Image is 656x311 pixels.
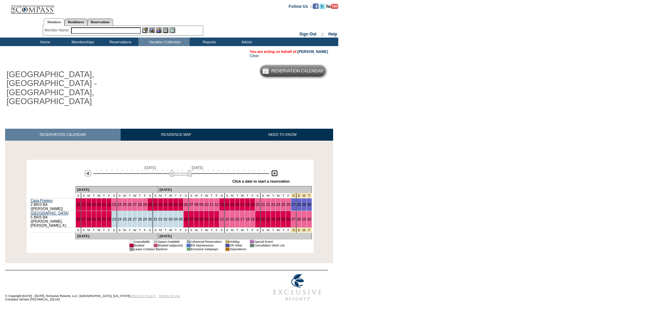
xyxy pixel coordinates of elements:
[265,227,271,232] td: M
[163,193,168,198] td: T
[250,240,254,243] td: 01
[245,202,249,207] a: 18
[107,202,111,207] a: 22
[230,217,234,221] a: 15
[187,247,191,251] td: 01
[173,193,178,198] td: T
[307,217,311,221] a: 30
[183,193,189,198] td: S
[44,27,71,33] div: Member Name:
[232,129,333,141] a: NEED TO KNOW
[219,193,224,198] td: S
[138,217,142,221] a: 28
[137,193,142,198] td: T
[26,38,63,46] td: Home
[131,294,156,298] a: PRIVACY POLICY
[250,193,255,198] td: F
[199,193,204,198] td: T
[178,193,183,198] td: F
[306,193,312,198] td: Independence Day 2026 - Saturday to Saturday
[76,232,158,239] td: [DATE]
[153,240,158,243] td: 01
[230,240,246,243] td: Holiday
[91,227,96,232] td: T
[173,227,178,232] td: T
[219,227,224,232] td: S
[200,217,204,221] a: 09
[250,202,255,207] a: 19
[168,202,173,207] a: 03
[169,27,175,33] img: b_calculator.gif
[299,32,316,37] a: Sign Out
[276,217,280,221] a: 24
[132,193,137,198] td: W
[189,227,194,232] td: S
[102,217,106,221] a: 21
[128,217,132,221] a: 26
[266,202,270,207] a: 22
[117,227,122,232] td: S
[235,193,240,198] td: T
[44,18,65,26] a: Members
[134,243,150,247] td: Booked
[289,3,313,9] td: Follow Us ::
[163,227,168,232] td: T
[276,193,281,198] td: W
[82,217,86,221] a: 17
[122,227,127,232] td: M
[298,50,328,54] a: [PERSON_NAME]
[291,227,296,232] td: Independence Day 2026 - Saturday to Saturday
[153,202,158,207] a: 31
[184,202,188,207] a: 06
[271,202,275,207] a: 23
[111,193,117,198] td: S
[240,202,244,207] a: 17
[235,202,240,207] a: 16
[174,217,178,221] a: 04
[319,3,325,9] img: Follow us on Twitter
[209,202,214,207] a: 11
[184,217,188,221] a: 06
[142,27,148,33] img: b_edit.gif
[204,217,208,221] a: 10
[123,202,127,207] a: 25
[138,38,190,46] td: Vacation Collection
[30,198,76,211] td: 2 BR/3 BA ([PERSON_NAME])
[215,217,219,221] a: 12
[112,202,116,207] a: 23
[245,217,249,221] a: 18
[92,202,96,207] a: 19
[240,227,245,232] td: W
[286,227,291,232] td: F
[128,202,132,207] a: 26
[153,227,158,232] td: S
[313,4,318,8] a: Become our fan on Facebook
[179,202,183,207] a: 05
[159,202,163,207] a: 01
[76,193,81,198] td: S
[179,217,183,221] a: 05
[328,32,337,37] a: Help
[158,240,183,243] td: Space Available
[271,227,276,232] td: T
[250,243,254,247] td: 01
[214,227,219,232] td: F
[133,202,137,207] a: 27
[30,211,76,227] td: 5 BR/5 BA ([PERSON_NAME], [PERSON_NAME], K)
[107,217,111,221] a: 22
[194,217,199,221] a: 08
[187,240,191,243] td: 01
[321,32,324,37] span: ::
[225,247,229,251] td: 01
[266,217,270,221] a: 22
[291,217,296,221] a: 27
[76,202,80,207] a: 16
[96,227,101,232] td: W
[191,247,222,251] td: Exclusive Getaways
[267,270,328,305] img: Exclusive Resorts
[138,202,142,207] a: 28
[129,240,134,243] td: 01
[111,227,117,232] td: S
[256,202,260,207] a: 20
[183,227,189,232] td: S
